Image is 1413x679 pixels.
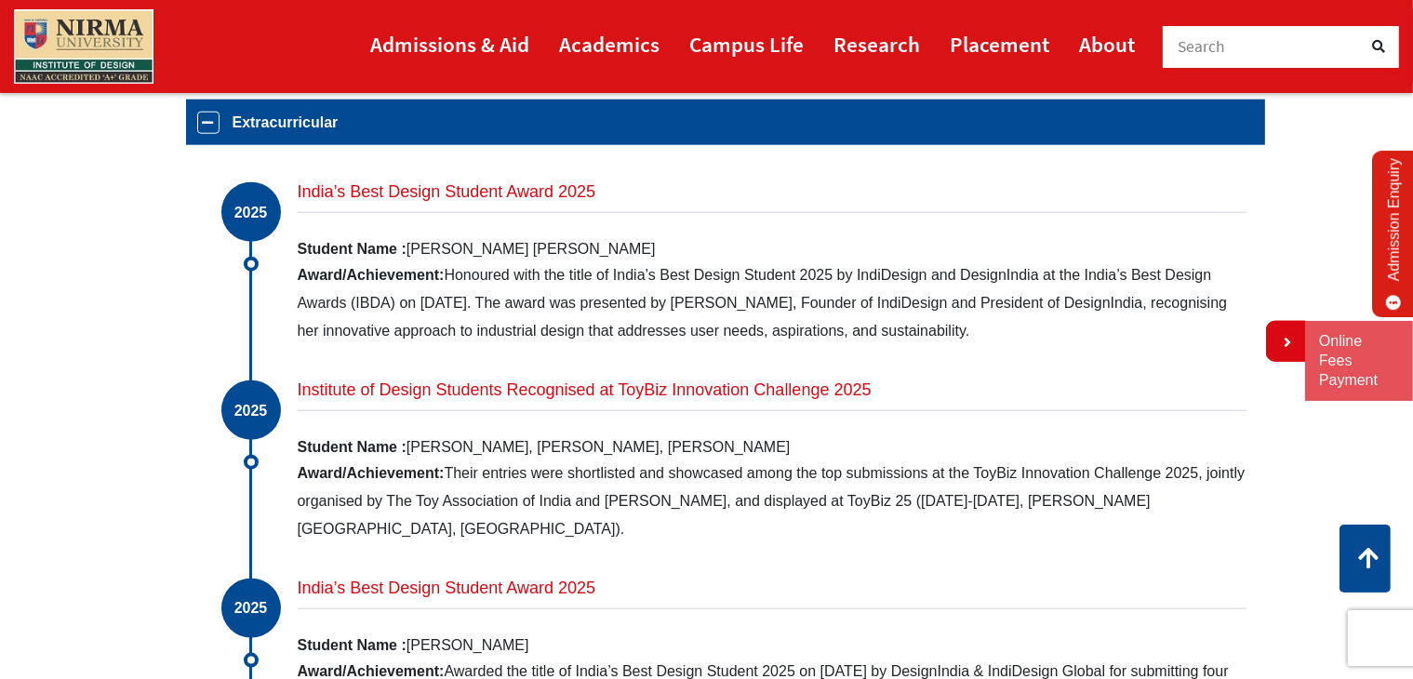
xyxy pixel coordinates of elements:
a: Campus Life [689,23,804,65]
strong: Award/Achievement: [298,267,445,283]
div: [PERSON_NAME], [PERSON_NAME], [PERSON_NAME] [298,434,1246,543]
p: Their entries were shortlisted and showcased among the top submissions at the ToyBiz Innovation C... [298,459,1246,543]
span: Search [1178,36,1226,57]
a: Academics [559,23,660,65]
strong: Student Name : [298,241,407,257]
h5: 2025 [221,182,281,242]
p: Honoured with the title of India’s Best Design Student 2025 by IndiDesign and DesignIndia at the ... [298,261,1246,345]
h4: Institute of Design Students Recognised at ToyBiz Innovation Challenge 2025 [298,380,1246,411]
img: main_logo [14,9,153,84]
h4: India’s Best Design Student Award 2025 [298,579,1246,609]
a: Placement [950,23,1049,65]
h5: 2025 [221,579,281,638]
strong: Award/Achievement: [298,663,445,679]
strong: Student Name : [298,439,407,455]
a: Extracurricular [186,100,1265,145]
a: About [1079,23,1135,65]
div: [PERSON_NAME] [PERSON_NAME] [298,236,1246,345]
h4: India’s Best Design Student Award 2025 [298,182,1246,213]
a: Online Fees Payment [1319,332,1399,390]
strong: Student Name : [298,637,407,653]
a: Research [833,23,920,65]
h5: 2025 [221,380,281,440]
strong: Award/Achievement: [298,465,445,481]
a: Admissions & Aid [370,23,529,65]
